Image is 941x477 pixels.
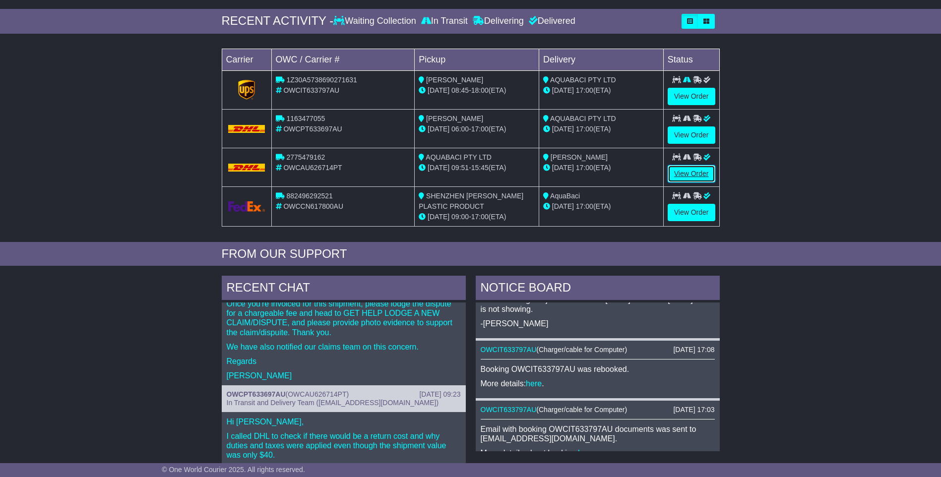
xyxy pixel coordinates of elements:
[471,125,489,133] span: 17:00
[668,165,715,182] a: View Order
[451,164,469,172] span: 09:51
[481,448,715,458] p: More details about booking: .
[227,417,461,426] p: Hi [PERSON_NAME],
[286,115,325,122] span: 1163477055
[550,192,580,200] span: AquaBaci
[283,86,339,94] span: OWCIT633797AU
[419,16,470,27] div: In Transit
[415,49,539,70] td: Pickup
[481,406,715,414] div: ( )
[227,342,461,352] p: We have also notified our claims team on this concern.
[543,85,659,96] div: (ETA)
[668,204,715,221] a: View Order
[471,164,489,172] span: 15:45
[419,124,535,134] div: - (ETA)
[426,153,492,161] span: AQUABACI PTY LTD
[543,163,659,173] div: (ETA)
[471,86,489,94] span: 18:00
[673,406,714,414] div: [DATE] 17:03
[333,16,418,27] div: Waiting Collection
[451,125,469,133] span: 06:00
[551,153,608,161] span: [PERSON_NAME]
[481,406,537,414] a: OWCIT633797AU
[227,357,461,366] p: Regards
[578,449,594,457] a: here
[471,213,489,221] span: 17:00
[576,86,593,94] span: 17:00
[526,379,542,388] a: here
[428,213,449,221] span: [DATE]
[286,192,332,200] span: 882496292521
[426,76,483,84] span: [PERSON_NAME]
[543,124,659,134] div: (ETA)
[227,390,461,399] div: ( )
[419,390,460,399] div: [DATE] 09:23
[283,125,342,133] span: OWCPT633697AU
[283,202,343,210] span: OWCCN617800AU
[228,125,265,133] img: DHL.png
[428,125,449,133] span: [DATE]
[526,16,575,27] div: Delivered
[419,192,523,210] span: SHENZHEN [PERSON_NAME] PLASTIC PRODUCT
[668,126,715,144] a: View Order
[271,49,415,70] td: OWC / Carrier #
[426,115,483,122] span: [PERSON_NAME]
[550,76,616,84] span: AQUABACI PTY LTD
[470,16,526,27] div: Delivering
[481,295,715,314] p: I tried booking the job for collection [DATE] 13/08 but [DATE] date is not showing.
[663,49,719,70] td: Status
[222,14,334,28] div: RECENT ACTIVITY -
[428,164,449,172] span: [DATE]
[451,86,469,94] span: 08:45
[227,371,461,380] p: [PERSON_NAME]
[550,115,616,122] span: AQUABACI PTY LTD
[222,276,466,302] div: RECENT CHAT
[283,164,342,172] span: OWCAU626714PT
[288,390,346,398] span: OWCAU626714PT
[162,466,305,474] span: © One World Courier 2025. All rights reserved.
[451,213,469,221] span: 09:00
[539,49,663,70] td: Delivery
[552,86,574,94] span: [DATE]
[576,164,593,172] span: 17:00
[222,49,271,70] td: Carrier
[576,125,593,133] span: 17:00
[286,153,325,161] span: 2775479162
[238,80,255,100] img: GetCarrierServiceLogo
[476,276,720,302] div: NOTICE BOARD
[222,247,720,261] div: FROM OUR SUPPORT
[228,201,265,212] img: GetCarrierServiceLogo
[668,88,715,105] a: View Order
[673,346,714,354] div: [DATE] 17:08
[227,399,439,407] span: In Transit and Delivery Team ([EMAIL_ADDRESS][DOMAIN_NAME])
[539,406,625,414] span: Charger/cable for Computer
[428,86,449,94] span: [DATE]
[419,85,535,96] div: - (ETA)
[419,212,535,222] div: - (ETA)
[227,299,461,337] p: Once you're invoiced for this shipment, please lodge the dispute for a chargeable fee and head to...
[543,201,659,212] div: (ETA)
[228,164,265,172] img: DHL.png
[539,346,625,354] span: Charger/cable for Computer
[481,319,715,328] p: -[PERSON_NAME]
[481,346,715,354] div: ( )
[552,202,574,210] span: [DATE]
[286,76,357,84] span: 1Z30A5738690271631
[552,125,574,133] span: [DATE]
[481,364,715,374] p: Booking OWCIT633797AU was rebooked.
[552,164,574,172] span: [DATE]
[481,346,537,354] a: OWCIT633797AU
[419,163,535,173] div: - (ETA)
[576,202,593,210] span: 17:00
[481,424,715,443] p: Email with booking OWCIT633797AU documents was sent to [EMAIL_ADDRESS][DOMAIN_NAME].
[227,390,286,398] a: OWCPT633697AU
[227,431,461,460] p: I called DHL to check if there would be a return cost and why duties and taxes were applied even ...
[481,379,715,388] p: More details: .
